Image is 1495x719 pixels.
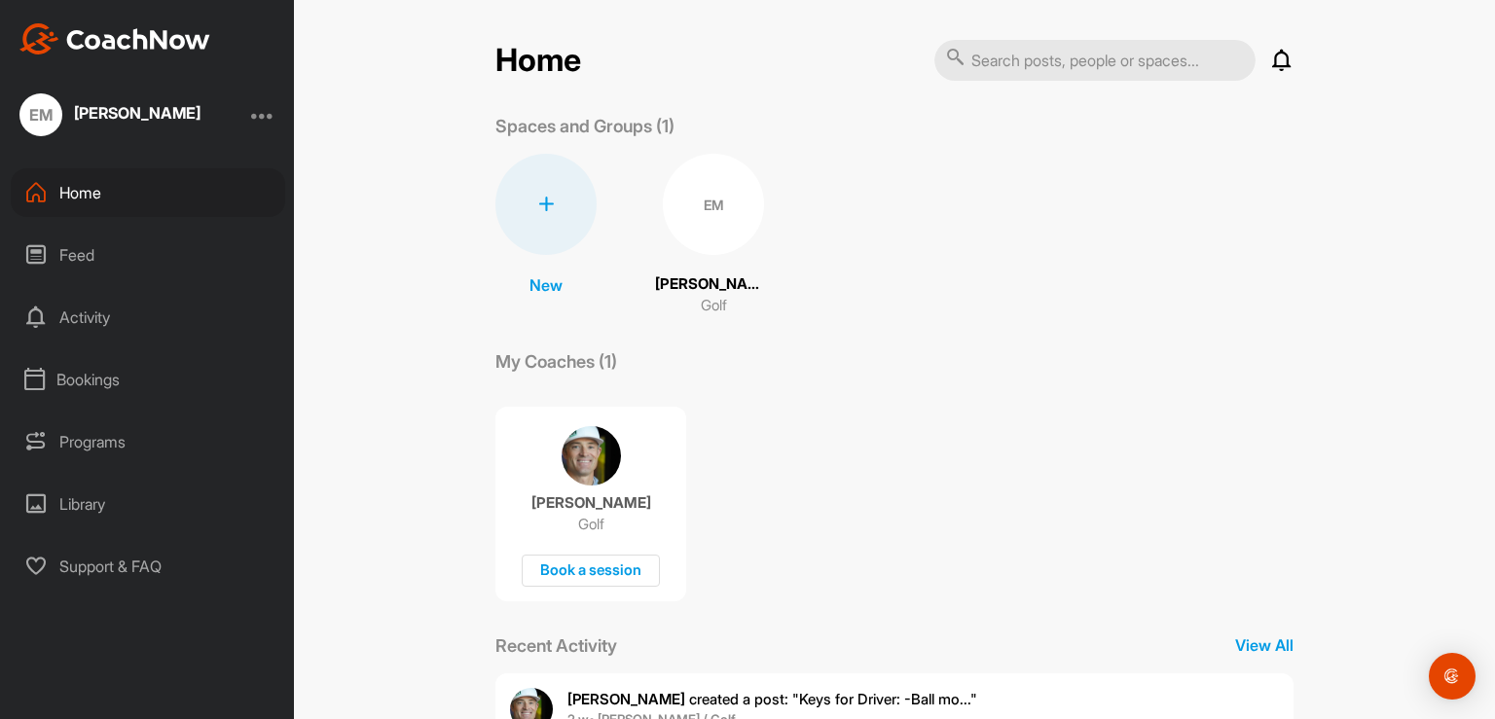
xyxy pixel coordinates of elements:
div: Home [11,168,285,217]
div: [PERSON_NAME] [74,105,201,121]
div: Programs [11,417,285,466]
span: created a post : "Keys for Driver: -Ball mo..." [567,690,977,708]
p: Recent Activity [495,632,617,659]
div: Library [11,480,285,528]
a: EM[PERSON_NAME]Golf [655,154,772,317]
div: EM [663,154,764,255]
p: Golf [701,295,727,317]
p: Golf [578,515,604,534]
div: Support & FAQ [11,542,285,591]
img: CoachNow [19,23,210,54]
h2: Home [495,42,581,80]
div: EM [19,93,62,136]
img: coach avatar [562,426,621,485]
input: Search posts, people or spaces... [934,40,1256,81]
div: Feed [11,231,285,279]
p: My Coaches (1) [495,348,617,375]
div: Open Intercom Messenger [1429,653,1476,700]
div: Book a session [522,555,660,587]
div: Bookings [11,355,285,404]
p: [PERSON_NAME] [655,273,772,296]
p: Spaces and Groups (1) [495,113,675,139]
p: View All [1235,633,1294,657]
div: Activity [11,293,285,342]
p: New [529,273,563,297]
p: [PERSON_NAME] [531,493,651,513]
b: [PERSON_NAME] [567,690,685,708]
